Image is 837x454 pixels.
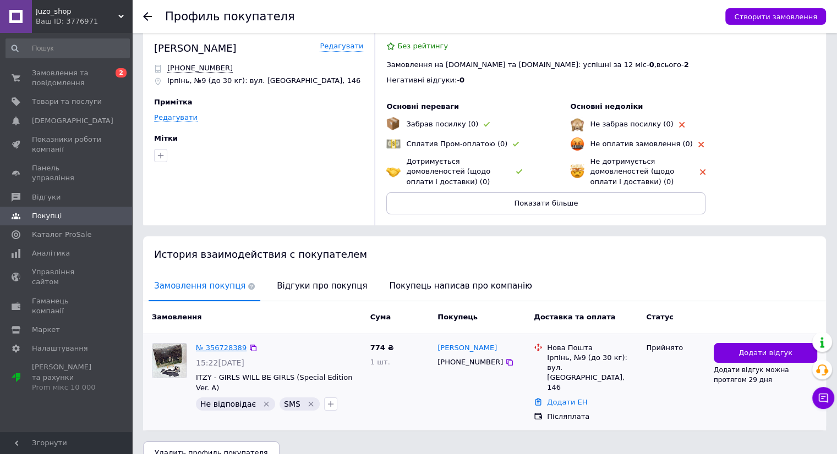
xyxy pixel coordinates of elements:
img: emoji [386,164,401,179]
span: Статус [646,313,674,321]
span: Основні недоліки [570,102,643,110]
img: emoji [570,117,584,131]
img: rating-tag-type [513,142,519,147]
span: 15:22[DATE] [196,358,244,367]
a: Редагувати [154,113,198,122]
img: Фото товару [152,344,187,378]
button: Показати більше [386,192,705,214]
span: Забрав посилку (0) [406,120,478,128]
span: Додати відгук [738,348,792,358]
img: rating-tag-type [484,122,490,127]
span: Відгуки [32,192,61,202]
a: Додати ЕН [547,398,587,406]
span: Не оплатив замовлення (0) [590,140,692,148]
svg: Видалити мітку [307,400,315,408]
a: ITZY - GIRLS WILL BE GIRLS (Special Edition Ver. A) [196,373,352,392]
span: Створити замовлення [734,13,817,21]
div: Prom мікс 10 000 [32,383,102,392]
div: [PERSON_NAME] [154,41,237,55]
span: Замовлення покупця [149,272,260,300]
span: Замовлення на [DOMAIN_NAME] та [DOMAIN_NAME]: успішні за 12 міс - , всього - [386,60,688,69]
span: 2 [116,68,127,77]
span: Не забрав посилку (0) [590,120,673,128]
span: [PERSON_NAME] та рахунки [32,362,102,392]
span: Основні переваги [386,102,459,110]
span: Каталог ProSale [32,230,91,240]
span: Сплатив Пром-оплатою (0) [406,140,507,148]
div: Нова Пошта [547,343,637,353]
span: SMS [284,400,300,408]
span: Гаманець компанії [32,296,102,316]
span: Мітки [154,134,178,142]
span: Не відповідає [200,400,256,408]
a: Редагувати [320,41,363,52]
span: 0 [459,76,464,84]
div: Післяплата [547,412,637,422]
span: Налаштування [32,344,88,353]
span: Покупець [437,313,478,321]
img: rating-tag-type [516,169,522,174]
span: Замовлення [152,313,201,321]
span: Панель управління [32,163,102,183]
div: Ваш ID: 3776971 [36,16,132,26]
img: emoji [386,117,400,130]
img: emoji [386,137,401,151]
button: Додати відгук [714,343,817,363]
span: Показати більше [514,199,578,207]
span: Не дотримується домовленостей (щодо оплати і доставки) (0) [590,157,674,185]
span: 1 шт. [370,358,390,366]
span: Доставка та оплата [534,313,615,321]
button: Чат з покупцем [812,387,834,409]
div: Ірпінь, №9 (до 30 кг): вул. [GEOGRAPHIC_DATA], 146 [547,353,637,393]
button: Створити замовлення [725,8,826,25]
img: rating-tag-type [698,142,704,147]
span: Примітка [154,98,193,106]
span: [DEMOGRAPHIC_DATA] [32,116,113,126]
div: Прийнято [646,343,705,353]
span: Cума [370,313,391,321]
input: Пошук [6,38,130,58]
img: rating-tag-type [679,122,685,128]
img: emoji [570,164,584,179]
span: Відгуки про покупця [271,272,373,300]
a: № 356728389 [196,344,247,352]
a: [PERSON_NAME] [437,343,497,353]
span: Маркет [32,325,60,335]
span: 774 ₴ [370,344,394,352]
h1: Профиль покупателя [165,10,295,23]
span: Замовлення та повідомлення [32,68,102,88]
div: [PHONE_NUMBER] [435,355,505,369]
span: Juzo_shop [36,7,118,16]
img: rating-tag-type [700,169,705,175]
span: Товари та послуги [32,97,102,107]
div: Повернутися назад [143,12,152,21]
p: Ірпінь, №9 (до 30 кг): вул. [GEOGRAPHIC_DATA], 146 [167,76,360,86]
svg: Видалити мітку [262,400,271,408]
span: Негативні відгуки: - [386,76,459,84]
span: Покупці [32,211,62,221]
span: Відправити SMS [167,64,233,73]
span: 0 [649,60,654,69]
span: Додати відгук можна протягом 29 дня [714,366,789,384]
span: Покупець написав про компанію [384,272,538,300]
span: 2 [684,60,689,69]
span: Аналітика [32,248,70,258]
a: Фото товару [152,343,187,378]
img: emoji [570,137,584,151]
span: Управління сайтом [32,267,102,287]
span: Показники роботи компанії [32,135,102,154]
span: Без рейтингу [397,42,448,50]
span: История взаимодействия с покупателем [154,248,367,260]
span: Дотримується домовленостей (щодо оплати і доставки) (0) [406,157,490,185]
